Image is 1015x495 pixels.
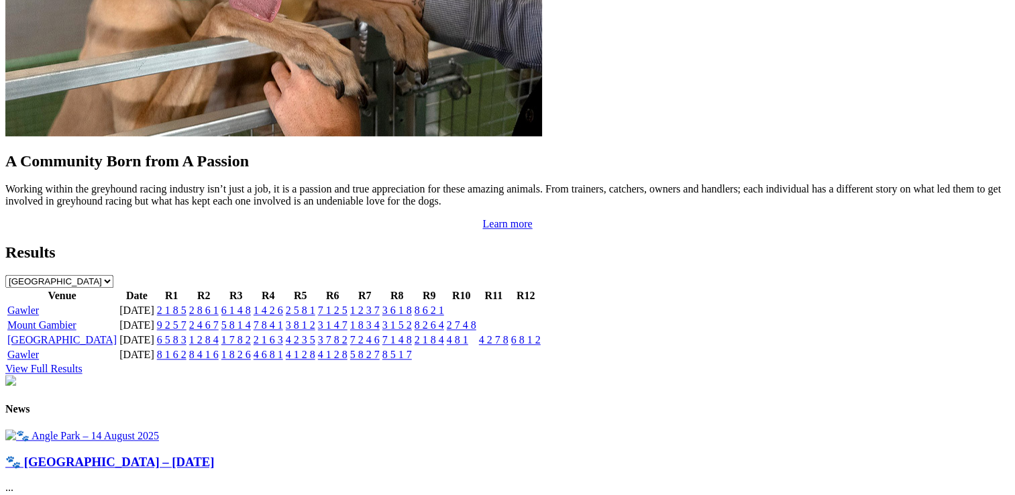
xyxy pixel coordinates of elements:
a: 4 2 3 5 [286,334,315,345]
a: 🐾 [GEOGRAPHIC_DATA] – [DATE] [5,455,214,469]
td: [DATE] [119,333,155,347]
a: 6 5 8 3 [157,334,186,345]
th: Date [119,289,155,302]
td: [DATE] [119,348,155,362]
th: R10 [446,289,477,302]
h2: A Community Born from A Passion [5,152,1010,170]
th: Venue [7,289,117,302]
a: 7 2 4 6 [350,334,380,345]
a: 6 1 4 8 [221,305,251,316]
a: 3 1 5 2 [382,319,412,331]
td: [DATE] [119,304,155,317]
td: [DATE] [119,319,155,332]
th: R8 [382,289,413,302]
th: R7 [350,289,380,302]
a: 7 8 4 1 [254,319,283,331]
p: Working within the greyhound racing industry isn’t just a job, it is a passion and true appreciat... [5,183,1010,207]
a: 4 1 2 8 [318,349,348,360]
h4: News [5,403,1010,415]
a: 4 6 8 1 [254,349,283,360]
a: 7 1 2 5 [318,305,348,316]
a: 8 4 1 6 [189,349,219,360]
a: 2 1 6 3 [254,334,283,345]
a: 2 8 6 1 [189,305,219,316]
a: 4 8 1 [447,334,468,345]
th: R2 [189,289,219,302]
a: 5 8 2 7 [350,349,380,360]
a: View Full Results [5,363,83,374]
th: R5 [285,289,316,302]
a: [GEOGRAPHIC_DATA] [7,334,117,345]
th: R11 [478,289,509,302]
a: 9 2 5 7 [157,319,186,331]
a: 8 2 6 4 [415,319,444,331]
th: R4 [253,289,284,302]
a: 3 6 1 8 [382,305,412,316]
a: 2 1 8 5 [157,305,186,316]
a: Gawler [7,349,39,360]
a: 1 4 2 6 [254,305,283,316]
a: 3 8 1 2 [286,319,315,331]
a: 1 7 8 2 [221,334,251,345]
a: 1 8 3 4 [350,319,380,331]
img: 🐾 Angle Park – 14 August 2025 [5,429,159,442]
th: R3 [221,289,252,302]
a: 2 1 8 4 [415,334,444,345]
a: 2 5 8 1 [286,305,315,316]
th: R9 [414,289,445,302]
img: chasers_homepage.jpg [5,375,16,386]
a: Mount Gambier [7,319,76,331]
a: 1 2 3 7 [350,305,380,316]
a: 8 5 1 7 [382,349,412,360]
a: 2 4 6 7 [189,319,219,331]
th: R1 [156,289,187,302]
a: Learn more [482,218,532,229]
a: 4 1 2 8 [286,349,315,360]
a: 1 8 2 6 [221,349,251,360]
a: 3 1 4 7 [318,319,348,331]
a: 8 1 6 2 [157,349,186,360]
a: Gawler [7,305,39,316]
a: 7 1 4 8 [382,334,412,345]
a: 5 8 1 4 [221,319,251,331]
a: 2 7 4 8 [447,319,476,331]
th: R12 [511,289,541,302]
h2: Results [5,243,1010,262]
a: 3 7 8 2 [318,334,348,345]
a: 1 2 8 4 [189,334,219,345]
a: 4 2 7 8 [479,334,509,345]
a: 6 8 1 2 [511,334,541,345]
th: R6 [317,289,348,302]
a: 8 6 2 1 [415,305,444,316]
